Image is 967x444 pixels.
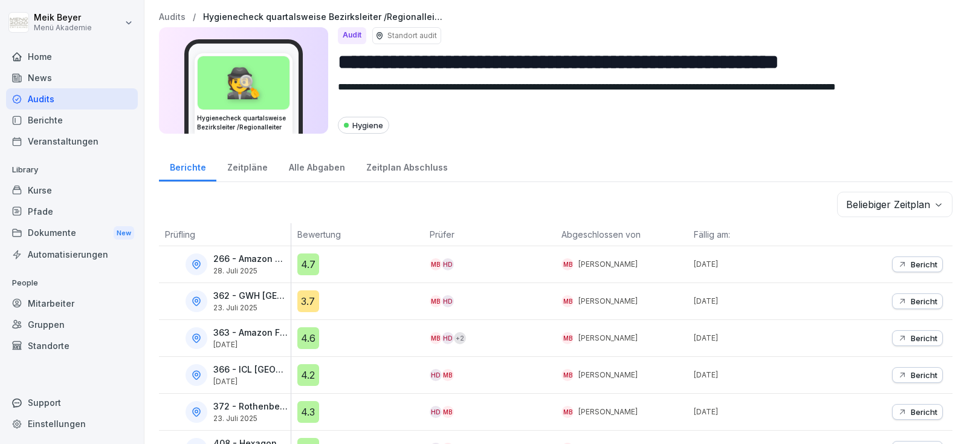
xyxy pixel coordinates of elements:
div: Audit [338,27,366,44]
a: Zeitpläne [216,151,278,181]
div: 🕵️ [198,56,289,109]
div: MB [430,258,442,270]
p: [DATE] [213,377,288,386]
div: MB [561,369,574,381]
p: 23. Juli 2025 [213,304,288,312]
h3: Hygienecheck quartalsweise Bezirksleiter /Regionalleiter [197,114,290,132]
p: 363 - Amazon FRA7 [GEOGRAPHIC_DATA] [213,328,288,338]
a: Pfade [6,201,138,222]
button: Bericht [892,330,943,346]
p: People [6,273,138,293]
button: Bericht [892,256,943,272]
p: Abgeschlossen von [561,228,682,241]
th: Fällig am: [688,223,820,246]
a: Home [6,46,138,67]
p: [PERSON_NAME] [578,259,638,270]
p: Bericht [911,296,937,306]
p: [PERSON_NAME] [578,333,638,344]
a: DokumenteNew [6,222,138,244]
a: Berichte [159,151,216,181]
button: Bericht [892,293,943,309]
div: 4.6 [297,327,319,349]
div: HD [442,332,454,344]
a: Automatisierungen [6,244,138,265]
a: Mitarbeiter [6,293,138,314]
a: Audits [6,88,138,109]
th: Prüfer [424,223,556,246]
a: Kurse [6,180,138,201]
div: 3.7 [297,290,319,312]
div: 4.2 [297,364,319,386]
button: Bericht [892,404,943,420]
p: Prüfling [165,228,285,241]
p: [DATE] [694,370,820,380]
p: Bewertung [297,228,418,241]
p: 23. Juli 2025 [213,414,288,423]
button: Bericht [892,367,943,383]
p: [PERSON_NAME] [578,406,638,417]
p: Meik Beyer [34,13,92,23]
div: MB [442,369,454,381]
p: 362 - GWH [GEOGRAPHIC_DATA] [213,291,288,301]
div: HD [442,258,454,270]
p: 266 - Amazon CGN1 [GEOGRAPHIC_DATA] [213,254,288,264]
p: 366 - ICL [GEOGRAPHIC_DATA] [213,365,288,375]
div: MB [561,332,574,344]
div: MB [561,258,574,270]
div: MB [430,295,442,307]
div: New [114,226,134,240]
p: [DATE] [694,259,820,270]
p: [DATE] [694,333,820,344]
div: HD [430,406,442,418]
a: Standorte [6,335,138,356]
div: MB [430,332,442,344]
p: Library [6,160,138,180]
p: Bericht [911,370,937,380]
a: News [6,67,138,88]
p: Menü Akademie [34,24,92,32]
div: Hygiene [338,117,389,134]
div: 4.3 [297,401,319,423]
a: Gruppen [6,314,138,335]
p: Bericht [911,333,937,343]
div: MB [561,406,574,418]
p: Bericht [911,260,937,269]
a: Alle Abgaben [278,151,355,181]
a: Einstellungen [6,413,138,434]
div: Dokumente [6,222,138,244]
div: MB [442,406,454,418]
div: Support [6,392,138,413]
p: Bericht [911,407,937,417]
p: / [193,12,196,22]
div: HD [442,295,454,307]
p: Standort audit [387,30,437,41]
div: HD [430,369,442,381]
p: [DATE] [213,341,288,349]
a: Veranstaltungen [6,131,138,152]
div: + 2 [454,332,466,344]
a: Audits [159,12,186,22]
p: [DATE] [694,406,820,417]
a: Zeitplan Abschluss [355,151,458,181]
a: Hygienecheck quartalsweise Bezirksleiter /Regionalleiter [203,12,445,22]
div: MB [561,295,574,307]
a: Berichte [6,109,138,131]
